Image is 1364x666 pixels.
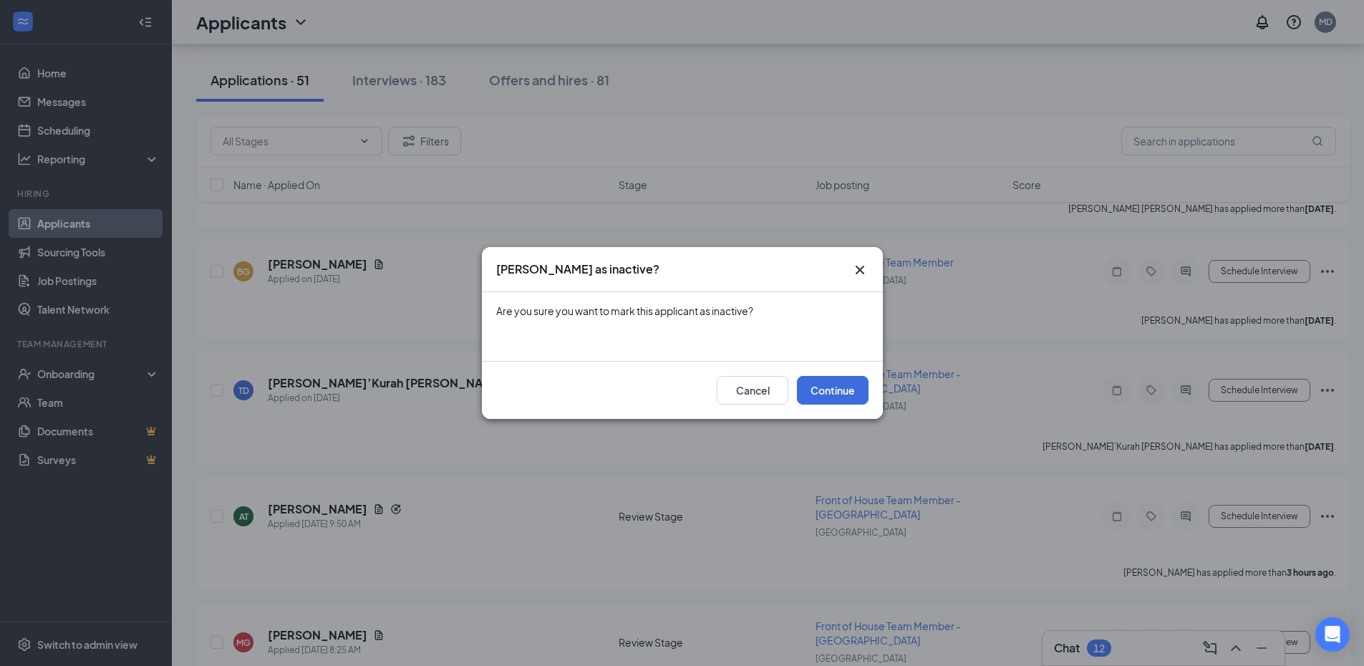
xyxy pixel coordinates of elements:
[496,304,869,318] div: Are you sure you want to mark this applicant as inactive?
[851,261,869,279] button: Close
[797,376,869,405] button: Continue
[496,261,659,277] h3: [PERSON_NAME] as inactive?
[717,376,788,405] button: Cancel
[851,261,869,279] svg: Cross
[1315,617,1350,652] div: Open Intercom Messenger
